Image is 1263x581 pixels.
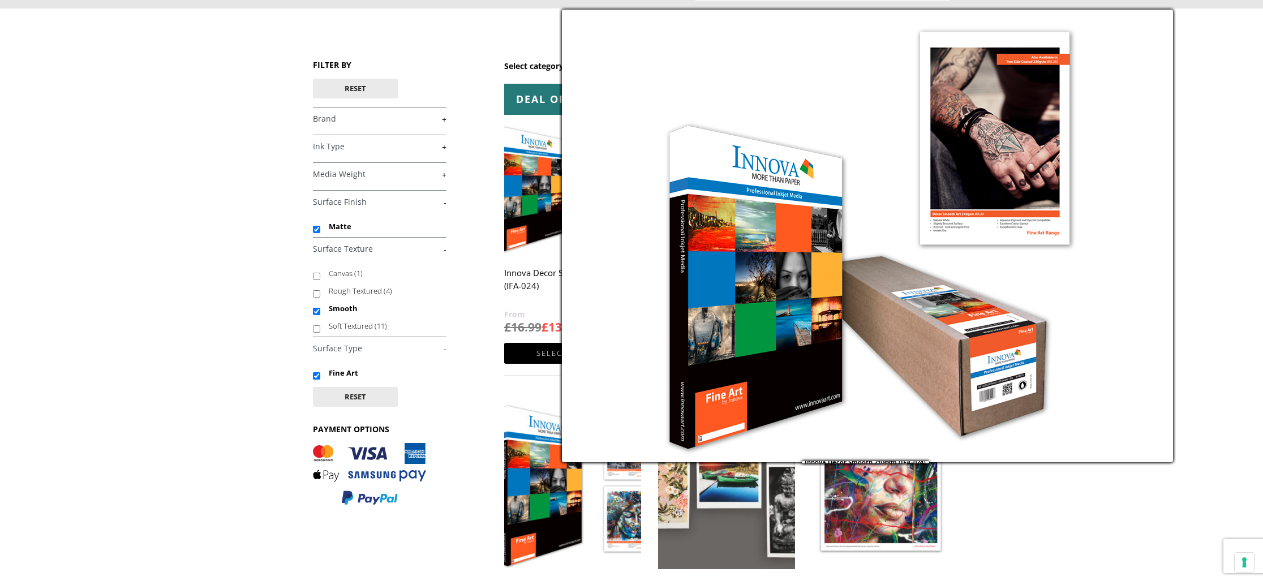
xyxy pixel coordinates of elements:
[658,84,795,255] img: Innova Smooth Cotton High White 215gsm (IFA-004)
[504,61,564,71] h3: Select category
[329,265,436,282] label: Canvas
[812,84,949,255] img: Innova Decor Smooth Fine Art Double Sided 220gsm (IFA-025)
[313,424,446,434] h3: PAYMENT OPTIONS
[313,141,446,152] a: +
[504,262,641,308] h2: Innova Decor Smooth 210gsm (IFA-024)
[313,114,446,124] a: +
[757,59,858,75] select: Shop order
[658,319,695,335] bdi: 22.99
[812,398,949,569] img: Editions Photo Cotton Rag 315gsm (IFA-011)
[812,262,949,308] h2: Innova Decor Smooth Fine Art Double Sided 220gsm (IFA-025)
[384,286,392,296] span: (4)
[329,364,436,382] label: Fine Art
[504,84,641,115] div: Deal of the week
[313,135,446,157] h4: Ink Type
[1235,553,1254,572] button: Your consent preferences for tracking technologies
[329,300,436,317] label: Smooth
[504,343,641,364] a: Select options for “Innova Decor Smooth 210gsm (IFA-024)”
[542,319,579,335] bdi: 13.99
[695,319,702,335] span: £
[812,343,949,364] a: Select options for “Innova Decor Smooth Fine Art Double Sided 220gsm (IFA-025)”
[542,319,548,335] span: £
[658,398,795,569] img: FAF Smooth Art Bright White Cotton 300gsm
[812,319,819,335] span: £
[658,343,795,364] a: Select options for “Innova Smooth Cotton High White 215gsm (IFA-004)”
[329,282,436,300] label: Rough Textured
[812,319,849,335] bdi: 21.99
[313,59,446,70] h3: FILTER BY
[313,190,446,213] h4: Surface Finish
[504,84,641,255] img: Innova Decor Smooth 210gsm (IFA-024)
[658,398,795,429] div: Special Offer
[812,84,949,335] a: Innova Decor Smooth Fine Art Double Sided 220gsm (IFA-025) £21.99
[658,319,665,335] span: £
[313,337,446,359] h4: Surface Type
[504,84,641,335] a: Deal of the week Innova Decor Smooth 210gsm (IFA-024) £16.99£13.99
[329,218,436,235] label: Matte
[354,268,363,278] span: (1)
[313,79,398,98] button: Reset
[658,262,795,308] h2: Innova Smooth Cotton High White 215gsm (IFA-004)
[574,67,629,76] span: Select a category
[313,387,398,407] button: Reset
[313,244,446,255] a: -
[313,443,426,506] img: PAYMENT OPTIONS
[504,398,641,569] img: Innova Smooth Cotton High White Double Sided 225gsm (IFA-005)
[504,319,542,335] bdi: 16.99
[313,107,446,130] h4: Brand
[658,84,795,335] a: Innova Smooth Cotton High White 215gsm (IFA-004) £22.99£18.99
[313,343,446,354] a: -
[313,197,446,208] a: -
[375,321,387,331] span: (11)
[695,319,733,335] bdi: 18.99
[504,319,511,335] span: £
[313,237,446,260] h4: Surface Texture
[313,162,446,185] h4: Media Weight
[313,169,446,180] a: +
[329,317,436,335] label: Soft Textured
